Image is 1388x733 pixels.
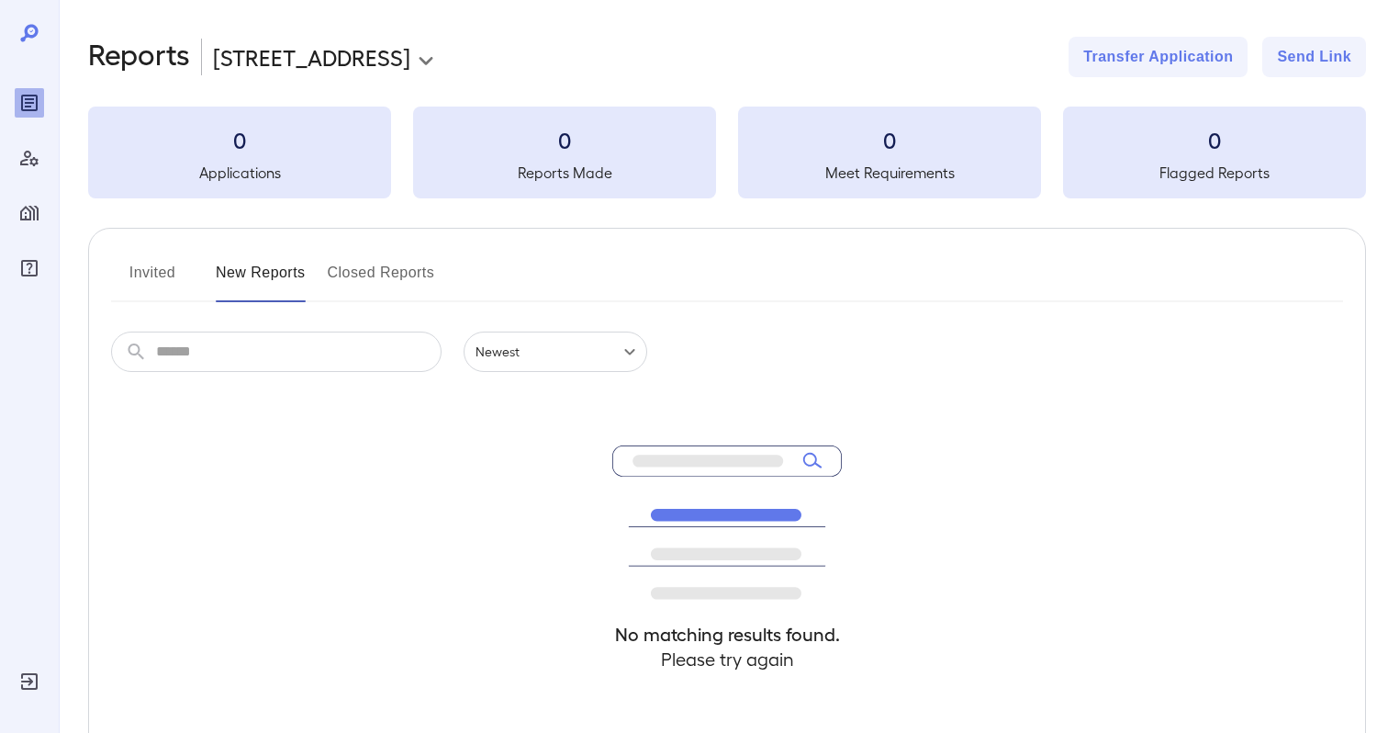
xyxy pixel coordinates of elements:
h3: 0 [88,125,391,154]
button: Send Link [1262,37,1366,77]
div: Manage Properties [15,198,44,228]
h4: Please try again [612,647,842,671]
h5: Flagged Reports [1063,162,1366,184]
h5: Reports Made [413,162,716,184]
h2: Reports [88,37,190,77]
h5: Applications [88,162,391,184]
button: Invited [111,258,194,302]
h3: 0 [1063,125,1366,154]
h3: 0 [413,125,716,154]
h4: No matching results found. [612,622,842,647]
button: Transfer Application [1069,37,1248,77]
summary: 0Applications0Reports Made0Meet Requirements0Flagged Reports [88,107,1366,198]
div: FAQ [15,254,44,283]
div: Newest [464,332,647,372]
h3: 0 [738,125,1041,154]
button: Closed Reports [328,258,435,302]
div: Manage Users [15,143,44,173]
h5: Meet Requirements [738,162,1041,184]
div: Reports [15,88,44,118]
button: New Reports [216,258,306,302]
p: [STREET_ADDRESS] [213,42,410,72]
div: Log Out [15,667,44,696]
